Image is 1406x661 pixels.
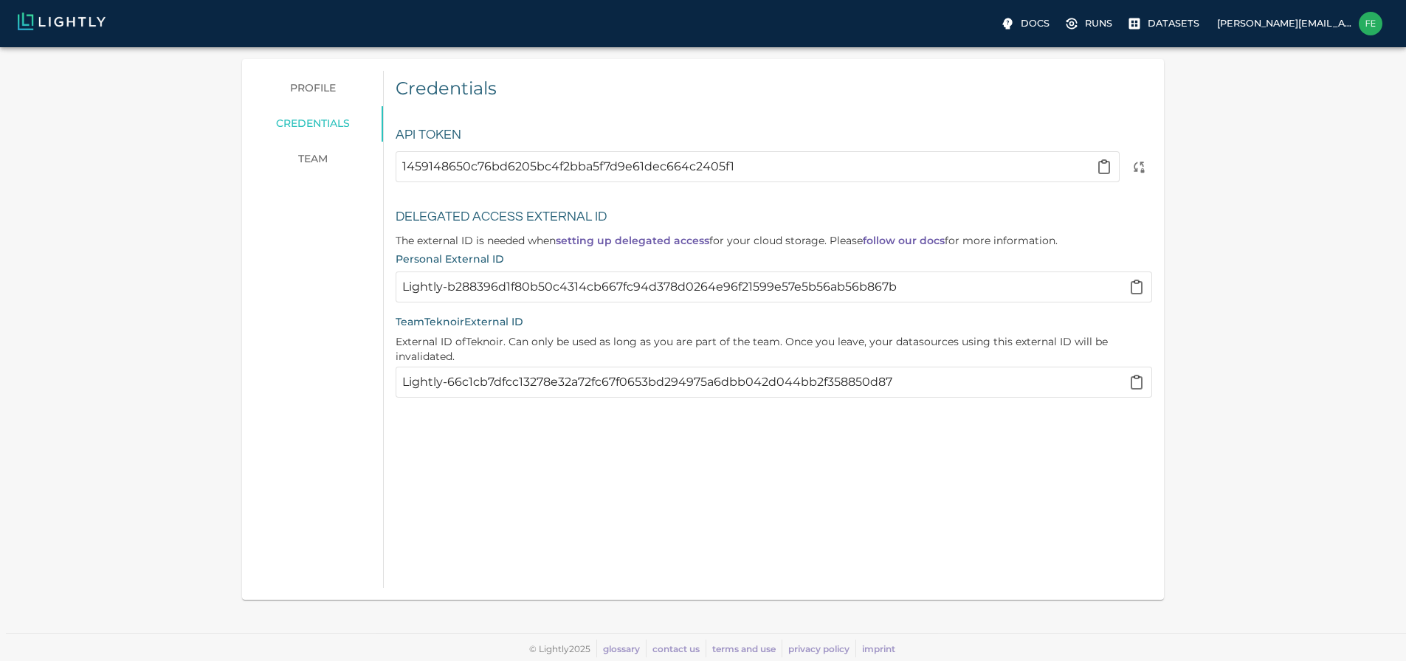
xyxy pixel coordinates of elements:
[556,234,709,247] a: setting up delegated access
[1359,12,1382,35] img: felix.darvas@teknoir.ai
[712,643,776,654] a: terms and use
[242,71,383,177] div: Preferences
[863,234,945,247] a: follow our docs
[1085,16,1112,30] p: Runs
[529,643,590,654] span: © Lightly 2025
[603,643,640,654] a: glossary
[1211,7,1388,40] label: [PERSON_NAME][EMAIL_ADDRESS][PERSON_NAME]felix.darvas@teknoir.ai
[1124,12,1205,35] label: Datasets
[242,71,383,106] a: profile
[1148,16,1199,30] p: Datasets
[1021,16,1050,30] p: Docs
[242,142,383,177] a: team
[396,206,1152,229] h6: Delegated Access External ID
[1122,272,1151,302] button: Copy to clipboard
[997,12,1055,35] label: Docs
[1217,16,1353,30] p: [PERSON_NAME][EMAIL_ADDRESS][PERSON_NAME]
[1126,159,1152,173] span: Reset your API token
[18,13,106,30] img: Lightly
[396,233,1152,248] p: The external ID is needed when for your cloud storage. Please for more information.
[396,314,1152,330] h6: Team Teknoir External ID
[396,252,1152,268] h6: Personal External ID
[652,643,700,654] a: contact us
[788,643,850,654] a: privacy policy
[242,106,383,142] a: credentials
[862,643,895,654] a: imprint
[396,124,1152,147] h6: API Token
[1061,12,1118,35] label: Runs
[396,334,1152,364] p: External ID of Teknoir . Can only be used as long as you are part of the team. Once you leave, yo...
[1089,152,1119,181] button: Copy to clipboard
[396,77,1152,100] h5: Credentials
[1122,367,1151,397] button: Copy to clipboard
